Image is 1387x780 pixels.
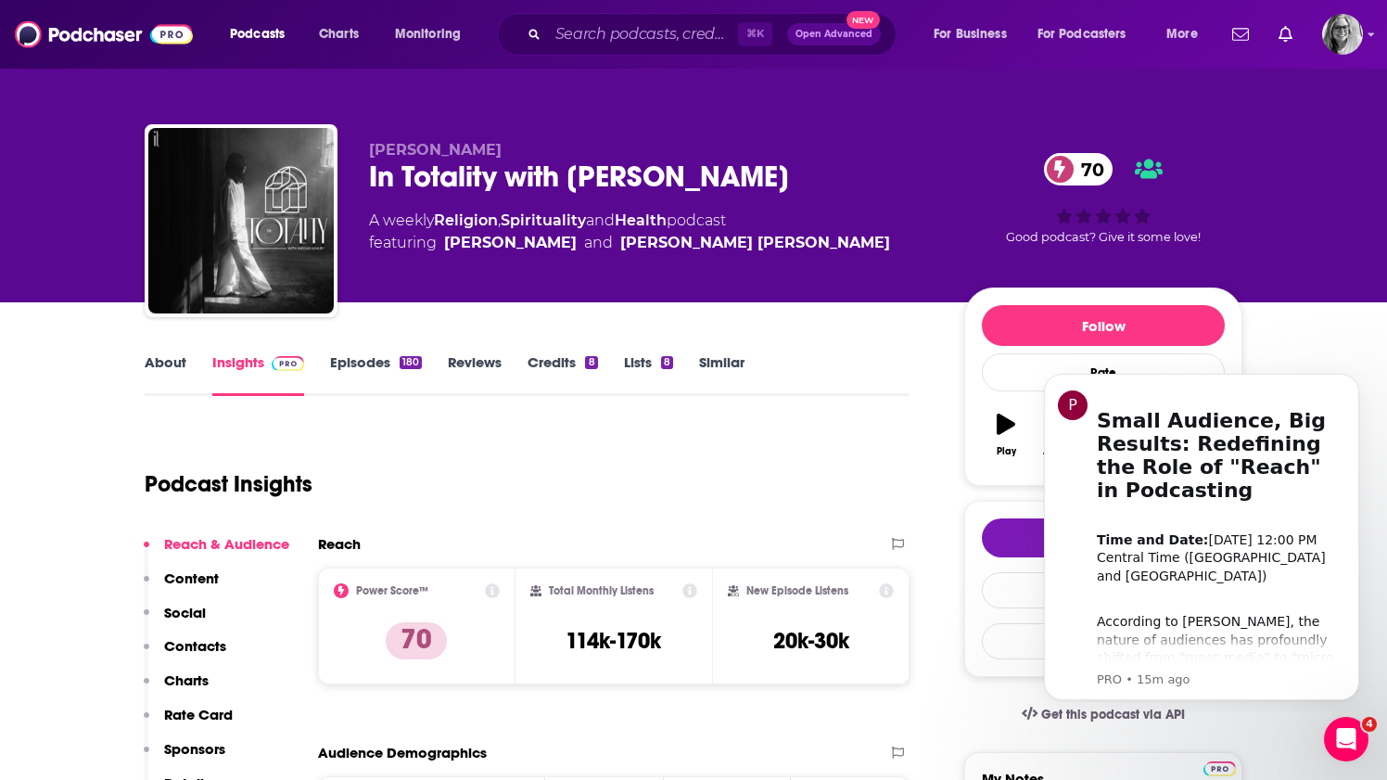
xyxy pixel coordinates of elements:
p: Reach & Audience [164,535,289,553]
button: Play [982,402,1030,468]
span: [PERSON_NAME] [369,141,502,159]
div: 8 [585,356,597,369]
a: Pro website [1203,759,1236,776]
a: Show notifications dropdown [1225,19,1256,50]
div: Rate [982,353,1225,391]
span: Good podcast? Give it some love! [1006,230,1201,244]
a: Credits8 [528,353,597,396]
div: 8 [661,356,673,369]
a: Megan Ashley Brooks [620,232,890,254]
div: Search podcasts, credits, & more... [515,13,914,56]
button: open menu [1025,19,1153,49]
h3: 20k-30k [773,627,849,655]
a: B.Simone [444,232,577,254]
button: Export One-Sheet [982,623,1225,659]
a: Lists8 [624,353,673,396]
a: Episodes180 [330,353,422,396]
button: Follow [982,305,1225,346]
span: Monitoring [395,21,461,47]
button: tell me why sparkleTell Me Why [982,518,1225,557]
button: open menu [382,19,485,49]
button: open menu [1153,19,1221,49]
iframe: Intercom notifications message [1016,357,1387,711]
img: User Profile [1322,14,1363,55]
span: Open Advanced [795,30,872,39]
p: Sponsors [164,740,225,758]
div: 180 [400,356,422,369]
span: and [584,232,613,254]
a: Get this podcast via API [1007,692,1200,737]
h2: Reach [318,535,361,553]
span: and [586,211,615,229]
a: Charts [307,19,370,49]
button: Social [144,604,206,638]
input: Search podcasts, credits, & more... [548,19,738,49]
button: Sponsors [144,740,225,774]
span: Charts [319,21,359,47]
span: For Podcasters [1037,21,1126,47]
span: New [846,11,880,29]
span: Logged in as KRobison [1322,14,1363,55]
button: Rate Card [144,706,233,740]
p: Contacts [164,637,226,655]
h1: Podcast Insights [145,470,312,498]
span: 70 [1063,153,1113,185]
img: Podchaser Pro [1203,761,1236,776]
div: 70Good podcast? Give it some love! [964,141,1242,256]
a: Reviews [448,353,502,396]
div: A weekly podcast [369,210,890,254]
span: Podcasts [230,21,285,47]
button: open menu [217,19,309,49]
p: 70 [386,622,447,659]
a: Religion [434,211,498,229]
a: Similar [699,353,744,396]
h3: 114k-170k [566,627,661,655]
span: 4 [1362,717,1377,732]
p: Social [164,604,206,621]
button: Open AdvancedNew [787,23,881,45]
button: Content [144,569,219,604]
h2: Power Score™ [356,584,428,597]
img: Podchaser Pro [272,356,304,371]
h2: Total Monthly Listens [549,584,654,597]
button: Contacts [144,637,226,671]
p: Charts [164,671,209,689]
iframe: Intercom live chat [1324,717,1368,761]
p: Rate Card [164,706,233,723]
a: About [145,353,186,396]
a: Show notifications dropdown [1271,19,1300,50]
button: Show profile menu [1322,14,1363,55]
span: Get this podcast via API [1041,707,1185,722]
button: Reach & Audience [144,535,289,569]
button: open menu [921,19,1030,49]
img: In Totality with Megan Ashley [148,128,334,313]
button: Charts [144,671,209,706]
div: Play [997,446,1016,457]
a: Spirituality [501,211,586,229]
img: Podchaser - Follow, Share and Rate Podcasts [15,17,193,52]
a: 70 [1044,153,1113,185]
span: ⌘ K [738,22,772,46]
span: For Business [934,21,1007,47]
span: featuring [369,232,890,254]
a: Contact This Podcast [982,572,1225,608]
h2: New Episode Listens [746,584,848,597]
span: More [1166,21,1198,47]
h2: Audience Demographics [318,744,487,761]
a: InsightsPodchaser Pro [212,353,304,396]
a: Health [615,211,667,229]
span: , [498,211,501,229]
p: Content [164,569,219,587]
